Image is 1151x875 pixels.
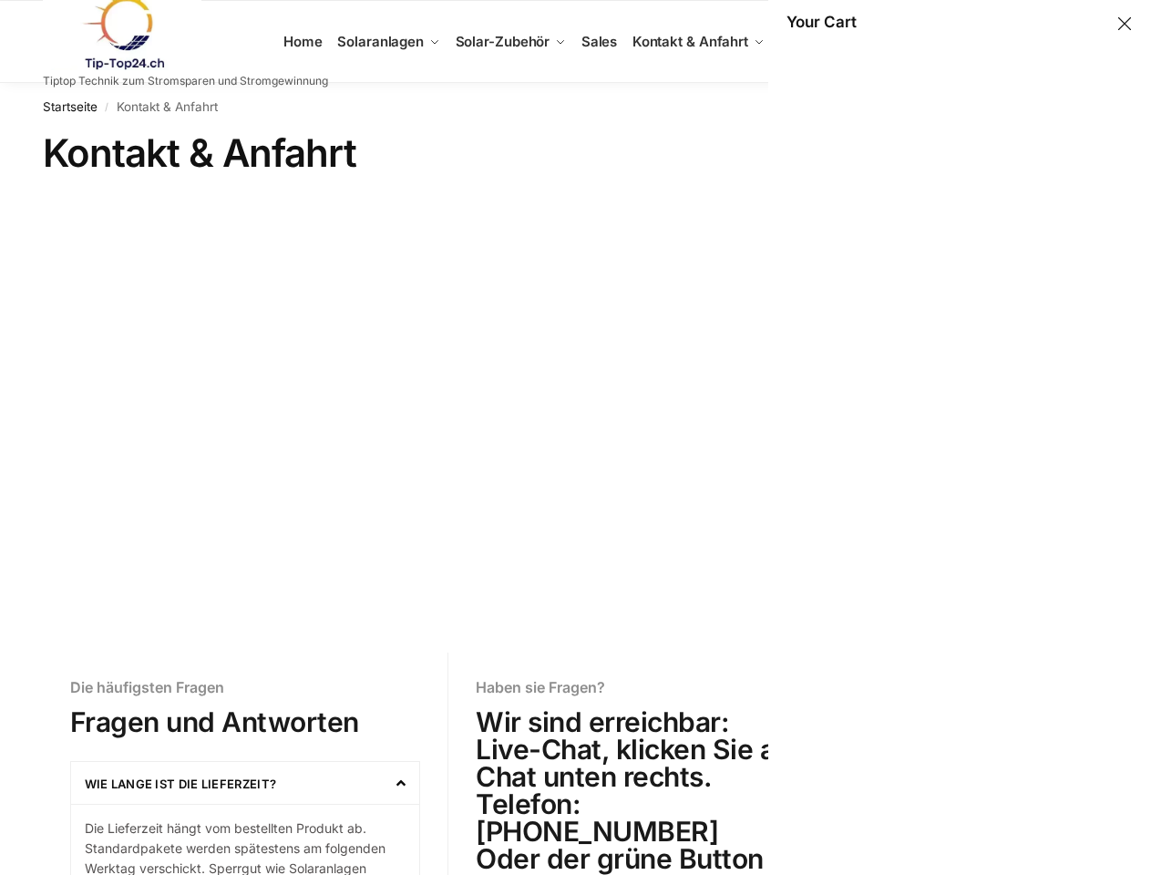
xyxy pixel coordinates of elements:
div: Wie lange ist die Lieferzeit? [71,762,420,804]
span: Kontakt & Anfahrt [632,33,748,50]
a: Solaranlagen [330,1,447,83]
h2: Fragen und Antworten [70,708,421,736]
a: Solar-Zubehör [447,1,573,83]
a: Sales [573,1,624,83]
div: Your Cart [786,11,857,35]
span: Sales [581,33,618,50]
nav: Breadcrumb [43,83,1109,130]
span: Solar-Zubehör [456,33,550,50]
a: Kontakt & Anfahrt [624,1,772,83]
a: Wie lange ist die Lieferzeit? [85,777,277,791]
button: Close drawer [1113,12,1136,36]
a: Startseite [43,99,98,114]
span: / [98,100,117,115]
h6: Haben sie Fragen? [476,680,826,695]
h6: Die häufigsten Fragen [70,680,421,695]
span: Solaranlagen [337,33,424,50]
p: Tiptop Technik zum Stromsparen und Stromgewinnung [43,76,328,87]
h1: Kontakt & Anfahrt [43,130,1109,176]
